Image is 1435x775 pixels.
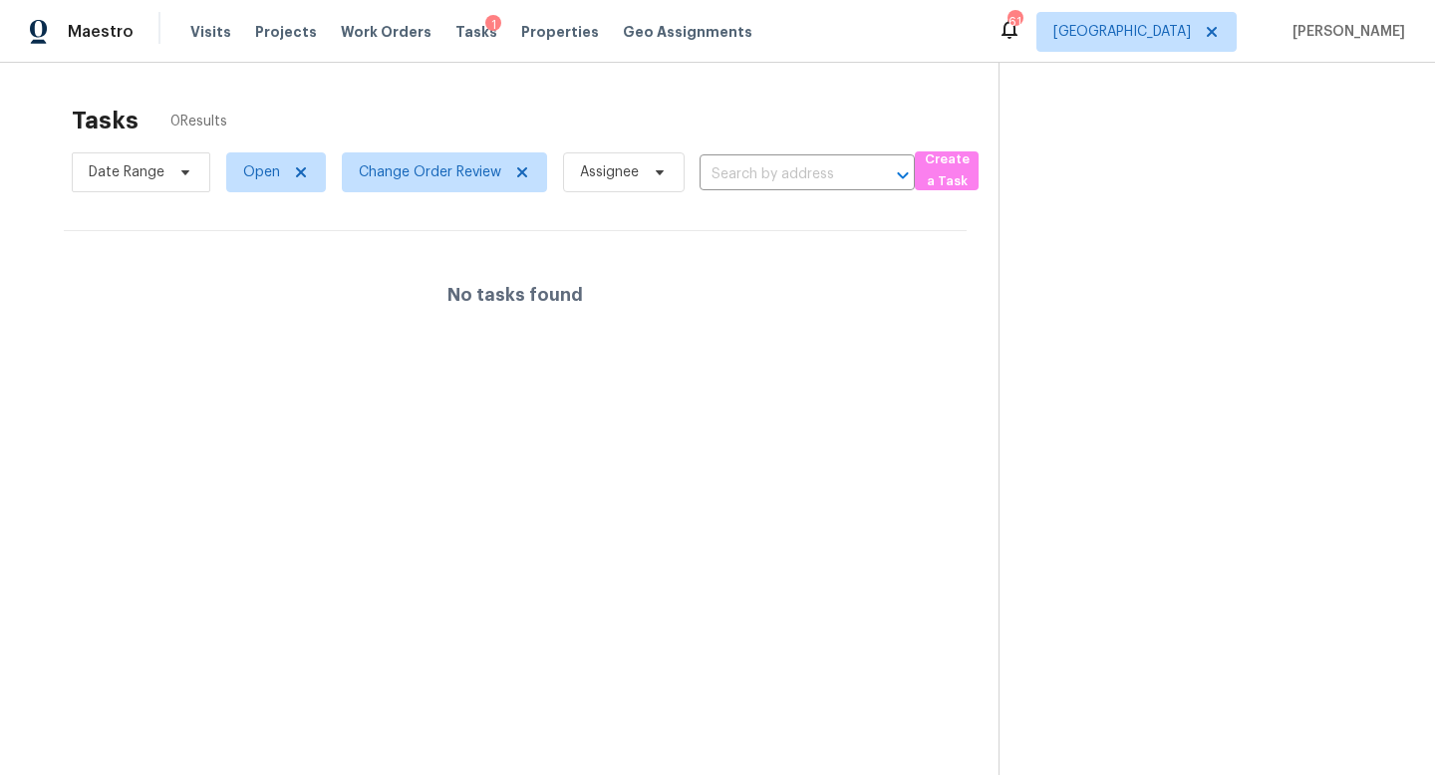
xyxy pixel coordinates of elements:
[1285,22,1405,42] span: [PERSON_NAME]
[255,22,317,42] span: Projects
[359,162,501,182] span: Change Order Review
[623,22,752,42] span: Geo Assignments
[170,112,227,131] span: 0 Results
[1053,22,1191,42] span: [GEOGRAPHIC_DATA]
[190,22,231,42] span: Visits
[700,159,859,190] input: Search by address
[580,162,639,182] span: Assignee
[925,148,969,194] span: Create a Task
[447,285,583,305] h4: No tasks found
[243,162,280,182] span: Open
[341,22,431,42] span: Work Orders
[68,22,134,42] span: Maestro
[521,22,599,42] span: Properties
[889,161,917,189] button: Open
[455,25,497,39] span: Tasks
[72,111,139,130] h2: Tasks
[915,151,979,190] button: Create a Task
[485,15,501,35] div: 1
[1007,12,1021,32] div: 61
[89,162,164,182] span: Date Range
